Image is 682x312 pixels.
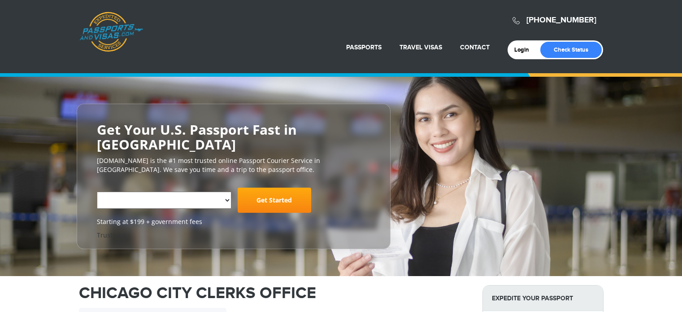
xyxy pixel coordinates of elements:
a: Get Started [238,188,311,213]
strong: Expedite Your Passport [483,286,603,311]
h2: Get Your U.S. Passport Fast in [GEOGRAPHIC_DATA] [97,122,370,152]
a: Login [514,46,535,53]
a: Passports & [DOMAIN_NAME] [79,12,143,52]
p: [DOMAIN_NAME] is the #1 most trusted online Passport Courier Service in [GEOGRAPHIC_DATA]. We sav... [97,156,370,174]
a: Travel Visas [400,44,442,51]
a: [PHONE_NUMBER] [526,15,596,25]
span: Starting at $199 + government fees [97,217,370,226]
a: Contact [460,44,490,51]
a: Trustpilot [97,231,126,239]
a: Check Status [540,42,602,58]
h1: CHICAGO CITY CLERKS OFFICE [79,285,469,301]
a: Passports [346,44,382,51]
